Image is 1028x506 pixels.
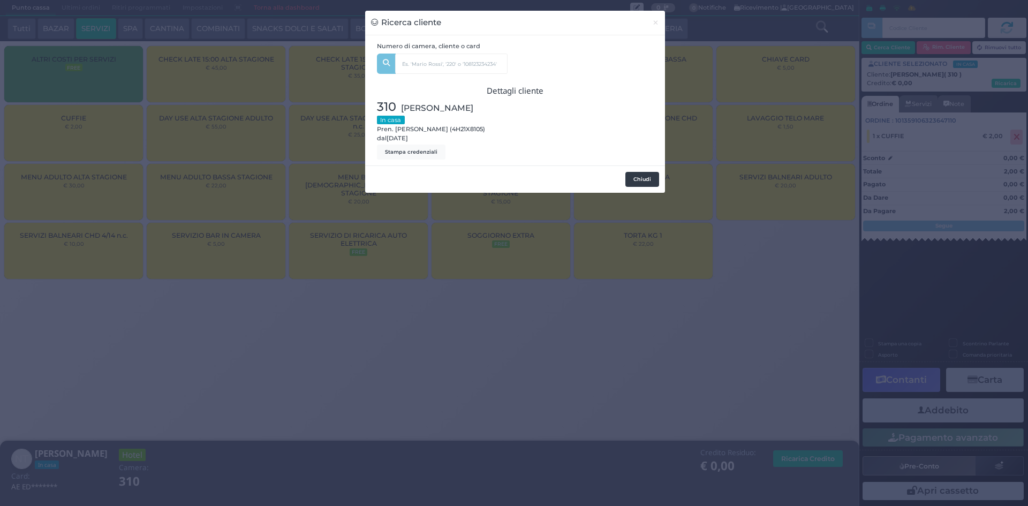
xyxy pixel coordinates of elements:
[377,86,654,95] h3: Dettagli cliente
[377,116,405,124] small: In casa
[387,134,408,143] span: [DATE]
[371,98,515,160] div: Pren. [PERSON_NAME] (4H21X8105) dal
[401,102,473,114] span: [PERSON_NAME]
[377,145,445,160] button: Stampa credenziali
[625,172,659,187] button: Chiudi
[652,17,659,28] span: ×
[395,54,508,74] input: Es. 'Mario Rossi', '220' o '108123234234'
[371,17,441,29] h3: Ricerca cliente
[646,11,665,35] button: Chiudi
[377,98,396,116] span: 310
[377,42,480,51] label: Numero di camera, cliente o card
